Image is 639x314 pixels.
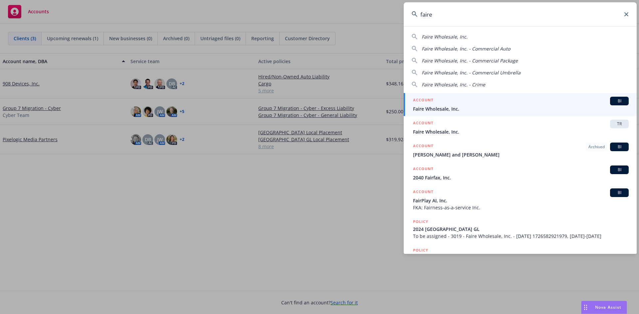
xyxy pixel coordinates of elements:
[404,2,637,26] input: Search...
[413,128,629,135] span: Faire Wholesale, Inc.
[404,243,637,272] a: POLICY
[413,120,433,128] h5: ACCOUNT
[413,204,629,211] span: FKA: Fairness-as-a-service Inc.
[413,105,629,112] span: Faire Wholesale, Inc.
[595,304,621,310] span: Nova Assist
[588,144,605,150] span: Archived
[413,218,428,225] h5: POLICY
[413,226,629,233] span: 2024 [GEOGRAPHIC_DATA] GL
[422,34,468,40] span: Faire Wholesale, Inc.
[581,301,590,314] div: Drag to move
[422,81,485,88] span: Faire Wholesale, Inc. - Crime
[613,121,626,127] span: TR
[413,247,428,254] h5: POLICY
[613,190,626,196] span: BI
[413,151,629,158] span: [PERSON_NAME] and [PERSON_NAME]
[404,139,637,162] a: ACCOUNTArchivedBI[PERSON_NAME] and [PERSON_NAME]
[422,57,518,64] span: Faire Wholesale, Inc. - Commercial Package
[413,174,629,181] span: 2040 Fairfax, Inc.
[613,98,626,104] span: BI
[613,144,626,150] span: BI
[422,69,521,76] span: Faire Wholesale, Inc. - Commercial Umbrella
[413,188,433,196] h5: ACCOUNT
[581,301,627,314] button: Nova Assist
[413,143,433,151] h5: ACCOUNT
[413,97,433,105] h5: ACCOUNT
[413,233,629,240] span: To be assigned - 3019 - Faire Wholesale, Inc. - [DATE] 1726582921979, [DATE]-[DATE]
[404,162,637,185] a: ACCOUNTBI2040 Fairfax, Inc.
[404,93,637,116] a: ACCOUNTBIFaire Wholesale, Inc.
[404,215,637,243] a: POLICY2024 [GEOGRAPHIC_DATA] GLTo be assigned - 3019 - Faire Wholesale, Inc. - [DATE] 17265829219...
[413,197,629,204] span: FairPlay AI, Inc.
[404,116,637,139] a: ACCOUNTTRFaire Wholesale, Inc.
[404,185,637,215] a: ACCOUNTBIFairPlay AI, Inc.FKA: Fairness-as-a-service Inc.
[413,165,433,173] h5: ACCOUNT
[613,167,626,173] span: BI
[422,46,510,52] span: Faire Wholesale, Inc. - Commercial Auto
